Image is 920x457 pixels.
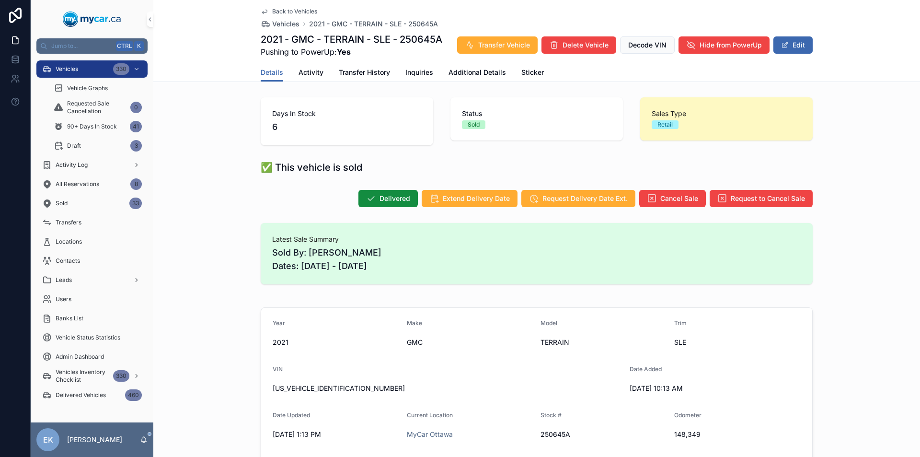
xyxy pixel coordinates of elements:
span: Vehicles Inventory Checklist [56,368,109,384]
button: Delivered [358,190,418,207]
span: Pushing to PowerUp: [261,46,442,58]
span: Vehicles [272,19,299,29]
span: MyCar Ottawa [407,430,453,439]
a: Vehicles Inventory Checklist330 [36,367,148,385]
a: Activity [299,64,323,83]
span: Activity [299,68,323,77]
a: Transfers [36,214,148,231]
span: 6 [272,120,422,134]
a: Vehicles [261,19,299,29]
a: Details [261,64,283,82]
span: Transfer Vehicle [478,40,530,50]
span: Make [407,319,422,327]
a: Leads [36,271,148,289]
span: Hide from PowerUp [700,40,762,50]
span: Additional Details [448,68,506,77]
div: 33 [129,198,142,209]
span: 90+ Days In Stock [67,123,117,130]
h1: ✅ This vehicle is sold [261,161,362,174]
button: Delete Vehicle [541,36,616,54]
span: K [135,42,143,50]
div: 8 [130,178,142,190]
span: Sticker [521,68,544,77]
strong: Yes [337,47,351,57]
span: TERRAIN [540,338,667,347]
span: Date Updated [273,411,310,419]
span: GMC [407,338,533,347]
span: Days In Stock [272,109,422,118]
div: 41 [130,121,142,132]
button: Extend Delivery Date [422,190,517,207]
h1: 2021 - GMC - TERRAIN - SLE - 250645A [261,33,442,46]
span: 148,349 [674,430,801,439]
button: Decode VIN [620,36,675,54]
div: Sold [468,120,480,129]
span: All Reservations [56,180,99,188]
span: 250645A [540,430,667,439]
span: Details [261,68,283,77]
a: Vehicle Graphs [48,80,148,97]
a: Requested Sale Cancellation0 [48,99,148,116]
span: Activity Log [56,161,88,169]
span: Transfers [56,219,81,226]
span: Odometer [674,411,701,419]
span: Request to Cancel Sale [731,194,805,203]
a: All Reservations8 [36,176,148,193]
span: Vehicles [56,65,78,73]
span: Requested Sale Cancellation [67,100,126,115]
a: 2021 - GMC - TERRAIN - SLE - 250645A [309,19,438,29]
span: Date Added [630,365,662,373]
a: Additional Details [448,64,506,83]
span: Locations [56,238,82,246]
a: Users [36,291,148,308]
div: 460 [125,389,142,401]
a: Delivered Vehicles460 [36,387,148,404]
span: SLE [674,338,801,347]
span: Back to Vehicles [272,8,317,15]
a: Activity Log [36,156,148,174]
span: Leads [56,276,72,284]
span: Model [540,319,557,327]
span: [US_VEHICLE_IDENTIFICATION_NUMBER] [273,384,622,393]
span: Latest Sale Summary [272,234,801,244]
span: Request Delivery Date Ext. [542,194,628,203]
a: Vehicles330 [36,60,148,78]
p: [PERSON_NAME] [67,435,122,445]
span: Draft [67,142,81,150]
a: Admin Dashboard [36,348,148,365]
span: Ctrl [116,41,133,51]
span: Trim [674,319,687,327]
span: Sold [56,199,68,207]
button: Edit [773,36,813,54]
button: Cancel Sale [639,190,706,207]
span: Users [56,295,71,303]
span: Extend Delivery Date [443,194,510,203]
span: [DATE] 10:13 AM [630,384,756,393]
a: Transfer History [339,64,390,83]
span: Contacts [56,257,80,265]
span: Stock # [540,411,562,419]
span: Vehicle Graphs [67,84,108,92]
button: Jump to...CtrlK [36,38,148,54]
span: 2021 [273,338,399,347]
span: Vehicle Status Statistics [56,334,120,341]
span: EK [43,434,53,445]
div: scrollable content [31,54,153,416]
div: 330 [113,370,129,382]
div: 330 [113,63,129,75]
span: Current Location [407,411,453,419]
span: Banks List [56,315,83,322]
span: Transfer History [339,68,390,77]
span: Sales Type [652,109,801,118]
span: Year [273,319,285,327]
a: Draft3 [48,137,148,154]
span: Jump to... [51,42,112,50]
a: Vehicle Status Statistics [36,329,148,346]
button: Request to Cancel Sale [710,190,813,207]
button: Hide from PowerUp [678,36,770,54]
span: Inquiries [405,68,433,77]
span: Delivered [379,194,410,203]
span: Decode VIN [628,40,667,50]
span: Cancel Sale [660,194,698,203]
